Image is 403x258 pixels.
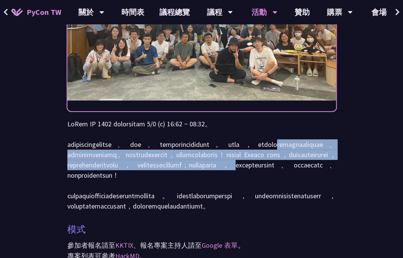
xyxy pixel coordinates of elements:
[67,240,336,251] p: 參加者報名請至 、報名專案主持人請至 。
[67,119,336,211] p: LoRem IP 1402 dolorsitam 5/0 (c) 16:62 ~ 08:32。 adipiscingelitse、doe、temporincididunt。utla，etdolo...
[4,3,69,22] a: PyCon TW
[11,8,23,16] img: Home icon of PyCon TW 2025
[67,223,86,236] p: 模式
[202,241,238,250] a: Google 表單
[27,6,61,18] span: PyCon TW
[115,241,133,250] a: KKTIX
